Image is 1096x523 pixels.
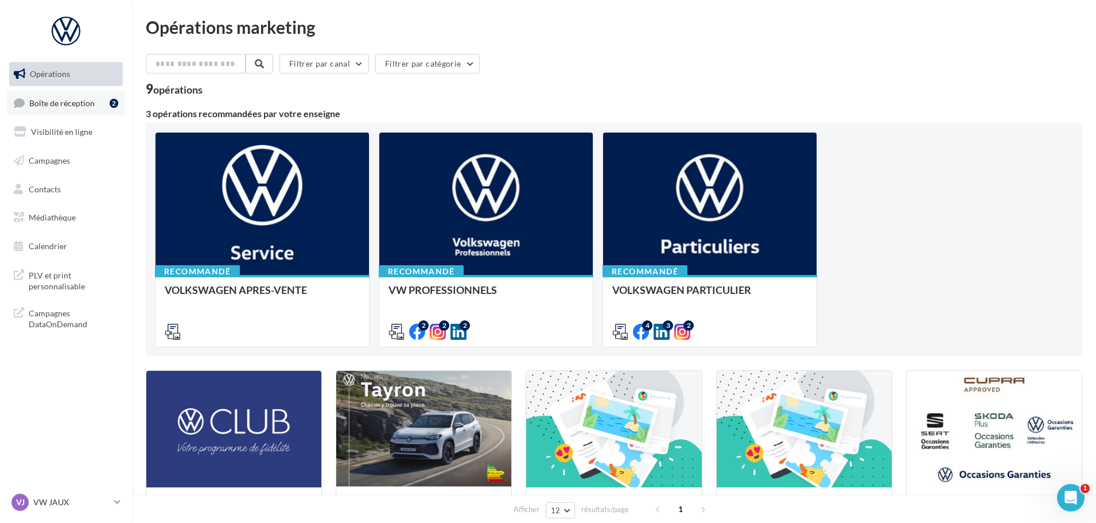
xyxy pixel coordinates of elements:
span: 12 [551,506,561,515]
span: Calendrier [29,241,67,251]
span: Campagnes DataOnDemand [29,305,118,330]
iframe: Intercom live chat [1057,484,1085,512]
a: Contacts [7,177,125,202]
span: Boîte de réception [29,98,95,107]
a: Campagnes DataOnDemand [7,301,125,335]
div: 4 [642,320,652,331]
span: Opérations [30,69,70,79]
a: PLV et print personnalisable [7,263,125,297]
div: 3 opérations recommandées par votre enseigne [146,109,1082,118]
a: Campagnes [7,149,125,173]
span: Afficher [514,504,539,515]
div: 2 [418,320,429,331]
div: 9 [146,83,203,95]
button: Filtrer par catégorie [375,54,480,73]
span: 1 [671,500,690,518]
span: VJ [16,497,25,508]
a: Opérations [7,62,125,86]
span: VOLKSWAGEN PARTICULIER [612,284,751,296]
a: Calendrier [7,234,125,258]
a: Boîte de réception2 [7,91,125,115]
div: 3 [663,320,673,331]
span: Campagnes [29,156,70,165]
p: VW JAUX [33,497,110,508]
div: opérations [153,84,203,95]
div: 2 [683,320,694,331]
a: Médiathèque [7,206,125,230]
div: 2 [110,99,118,108]
span: résultats/page [581,504,629,515]
a: VJ VW JAUX [9,491,123,513]
div: 2 [439,320,449,331]
div: Recommandé [379,265,464,278]
div: Recommandé [603,265,687,278]
span: Contacts [29,184,61,193]
a: Visibilité en ligne [7,120,125,144]
button: 12 [546,502,575,518]
span: 1 [1081,484,1090,493]
span: Visibilité en ligne [31,127,92,137]
span: VW PROFESSIONNELS [388,284,497,296]
span: PLV et print personnalisable [29,268,118,292]
span: VOLKSWAGEN APRES-VENTE [165,284,307,296]
span: Médiathèque [29,212,76,222]
div: Recommandé [155,265,240,278]
div: 2 [460,320,470,331]
div: Opérations marketing [146,18,1082,36]
button: Filtrer par canal [279,54,369,73]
